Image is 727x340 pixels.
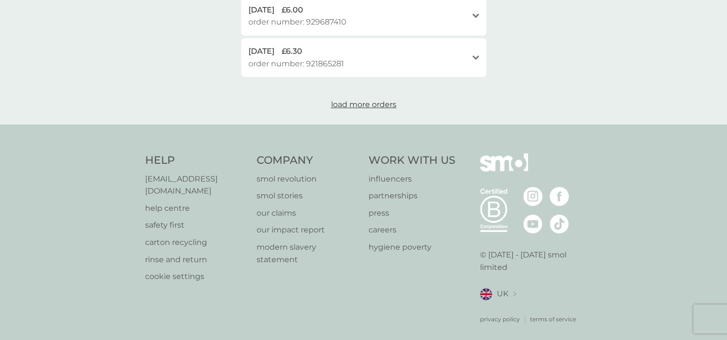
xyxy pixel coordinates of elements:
[369,190,456,202] a: partnerships
[257,224,359,236] a: our impact report
[480,153,528,186] img: smol
[145,202,247,215] a: help centre
[282,45,302,58] span: £6.30
[513,291,516,297] img: select a new location
[480,249,582,273] p: © [DATE] - [DATE] smol limited
[248,4,274,16] span: [DATE]
[369,153,456,168] h4: Work With Us
[497,288,508,300] span: UK
[480,288,492,300] img: UK flag
[145,254,247,266] a: rinse and return
[248,16,346,28] span: order number: 929687410
[331,100,396,109] span: load more orders
[257,207,359,219] a: our claims
[145,236,247,249] a: carton recycling
[480,315,520,324] a: privacy policy
[369,207,456,219] a: press
[530,315,576,324] a: terms of service
[248,45,274,58] span: [DATE]
[369,173,456,185] a: influencers
[523,187,542,206] img: visit the smol Instagram page
[523,214,542,233] img: visit the smol Youtube page
[145,219,247,231] a: safety first
[257,173,359,185] a: smol revolution
[257,153,359,168] h4: Company
[369,241,456,254] a: hygiene poverty
[550,187,569,206] img: visit the smol Facebook page
[550,214,569,233] img: visit the smol Tiktok page
[292,98,436,111] button: load more orders
[282,4,303,16] span: £6.00
[257,190,359,202] a: smol stories
[257,241,359,266] a: modern slavery statement
[145,173,247,197] a: [EMAIL_ADDRESS][DOMAIN_NAME]
[248,58,344,70] span: order number: 921865281
[145,153,247,168] h4: Help
[145,270,247,283] a: cookie settings
[369,224,456,236] a: careers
